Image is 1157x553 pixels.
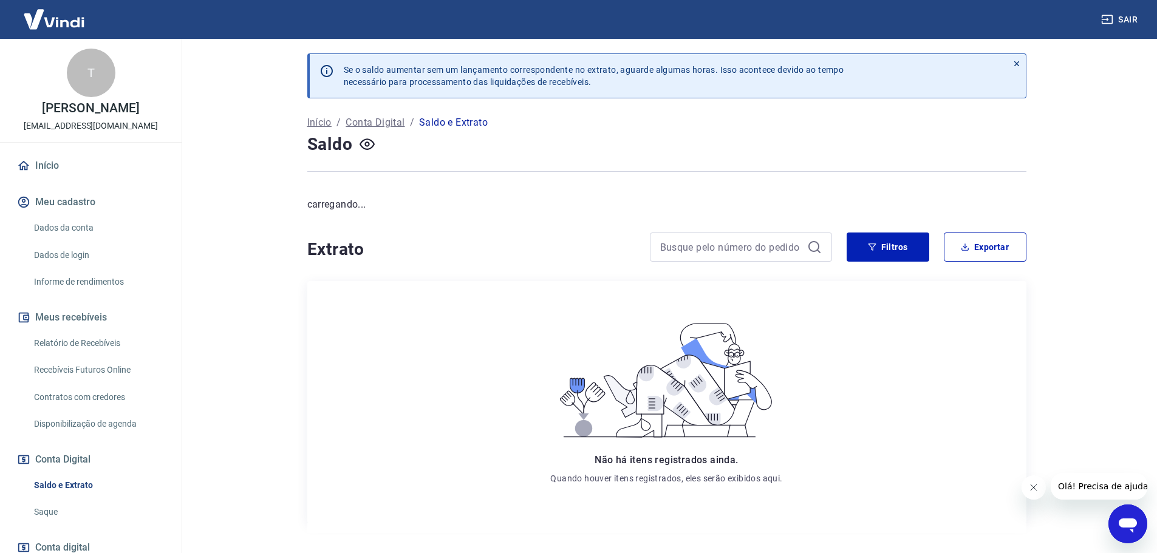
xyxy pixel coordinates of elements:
h4: Saldo [307,132,353,157]
a: Relatório de Recebíveis [29,331,167,356]
h4: Extrato [307,237,635,262]
img: Vindi [15,1,94,38]
button: Meus recebíveis [15,304,167,331]
button: Conta Digital [15,446,167,473]
p: Quando houver itens registrados, eles serão exibidos aqui. [550,472,782,484]
button: Exportar [944,232,1026,262]
span: Não há itens registrados ainda. [595,454,738,466]
p: Se o saldo aumentar sem um lançamento correspondente no extrato, aguarde algumas horas. Isso acon... [344,64,844,88]
a: Informe de rendimentos [29,270,167,294]
a: Dados da conta [29,215,167,240]
p: carregando... [307,197,1026,212]
p: / [336,115,341,130]
span: Olá! Precisa de ajuda? [7,8,102,18]
iframe: Fechar mensagem [1022,475,1046,500]
p: Saldo e Extrato [419,115,488,130]
a: Início [15,152,167,179]
a: Saque [29,500,167,524]
a: Conta Digital [346,115,404,130]
a: Recebíveis Futuros Online [29,358,167,382]
p: [PERSON_NAME] [42,102,139,115]
div: T [67,49,115,97]
a: Contratos com credores [29,385,167,410]
p: [EMAIL_ADDRESS][DOMAIN_NAME] [24,120,158,132]
a: Disponibilização de agenda [29,412,167,436]
a: Saldo e Extrato [29,473,167,498]
iframe: Mensagem da empresa [1051,473,1147,500]
a: Dados de login [29,243,167,268]
p: / [410,115,414,130]
a: Início [307,115,332,130]
iframe: Botão para abrir a janela de mensagens [1108,504,1147,543]
input: Busque pelo número do pedido [660,238,802,256]
button: Filtros [847,232,929,262]
button: Sair [1099,8,1142,31]
button: Meu cadastro [15,189,167,215]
